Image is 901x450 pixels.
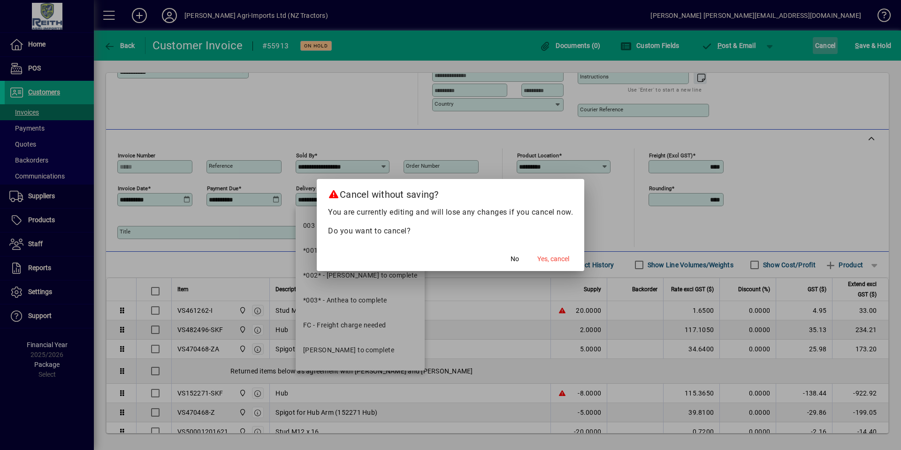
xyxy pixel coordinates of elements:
p: Do you want to cancel? [328,225,573,237]
button: No [500,250,530,267]
h2: Cancel without saving? [317,179,584,206]
span: Yes, cancel [537,254,569,264]
button: Yes, cancel [534,250,573,267]
p: You are currently editing and will lose any changes if you cancel now. [328,207,573,218]
span: No [511,254,519,264]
